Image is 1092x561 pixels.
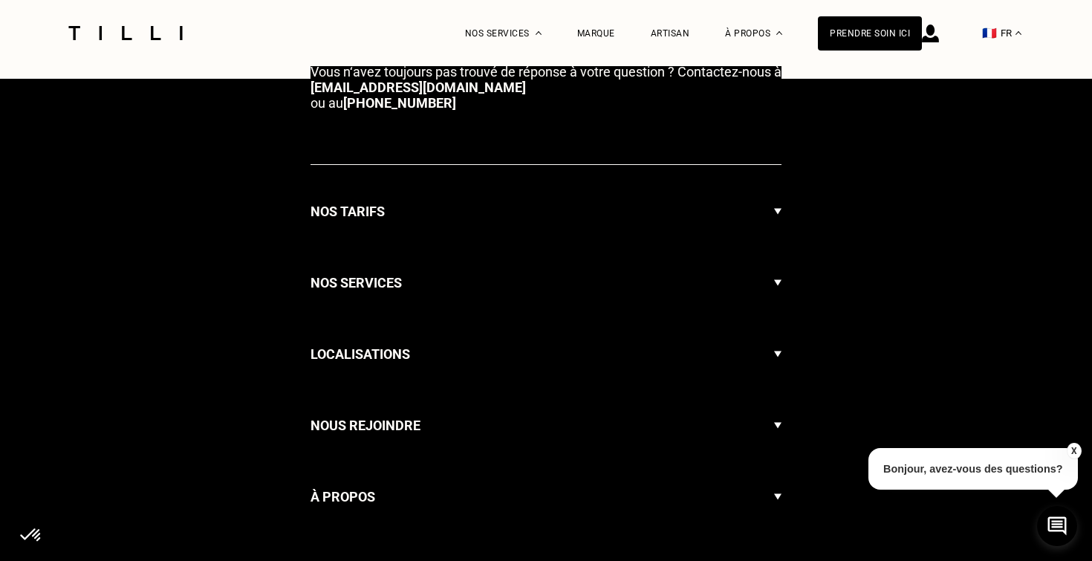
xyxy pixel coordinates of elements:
img: Flèche menu déroulant [774,259,781,308]
a: [PHONE_NUMBER] [343,95,456,111]
img: Flèche menu déroulant [774,187,781,236]
img: Menu déroulant [536,31,542,35]
p: ou au [311,64,781,111]
a: Marque [577,28,615,39]
img: menu déroulant [1015,31,1021,35]
h3: À propos [311,486,375,508]
span: Vous n‘avez toujours pas trouvé de réponse à votre question ? Contactez-nous à [311,64,781,80]
img: Logo du service de couturière Tilli [63,26,188,40]
img: Flèche menu déroulant [774,330,781,379]
span: 🇫🇷 [982,26,997,40]
button: X [1066,443,1081,459]
a: Prendre soin ici [818,16,922,51]
a: [EMAIL_ADDRESS][DOMAIN_NAME] [311,80,526,95]
a: Artisan [651,28,690,39]
img: Flèche menu déroulant [774,401,781,450]
h3: Nos services [311,272,402,294]
h3: Nous rejoindre [311,415,420,437]
img: Flèche menu déroulant [774,473,781,522]
h3: Nos tarifs [311,201,385,223]
img: Menu déroulant à propos [776,31,782,35]
h3: Localisations [311,343,410,366]
img: icône connexion [922,25,939,42]
p: Bonjour, avez-vous des questions? [868,448,1078,490]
